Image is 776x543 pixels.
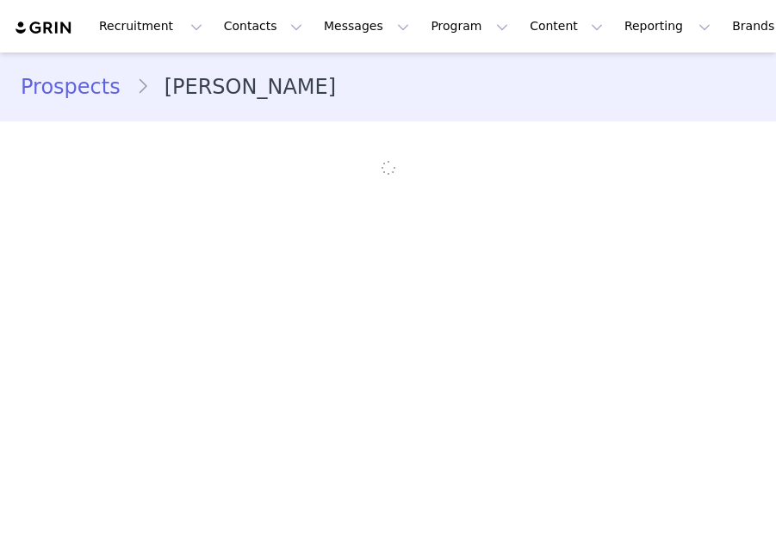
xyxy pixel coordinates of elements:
button: Content [519,7,613,46]
button: Reporting [614,7,721,46]
button: Recruitment [89,7,213,46]
button: Messages [314,7,419,46]
button: Program [420,7,518,46]
img: grin logo [14,20,74,36]
button: Contacts [214,7,313,46]
a: Prospects [21,71,136,102]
